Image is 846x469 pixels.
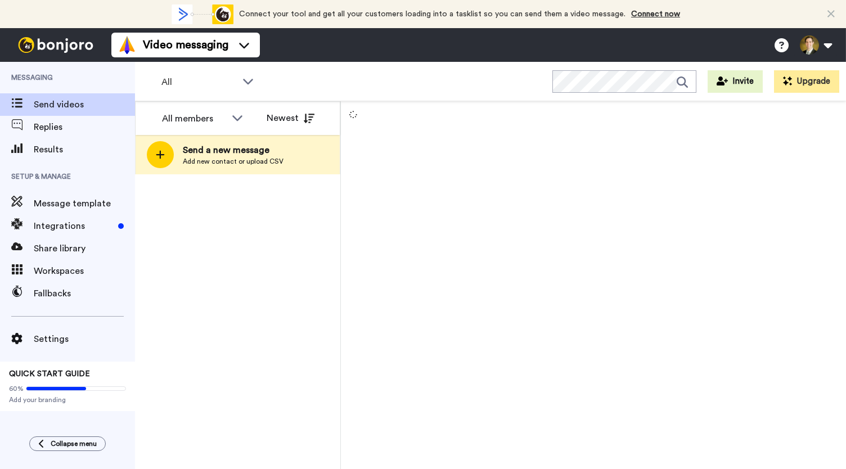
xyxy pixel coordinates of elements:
div: animation [172,4,233,24]
img: vm-color.svg [118,36,136,54]
span: Video messaging [143,37,228,53]
span: Settings [34,332,135,346]
span: Send videos [34,98,135,111]
button: Upgrade [774,70,839,93]
button: Collapse menu [29,436,106,451]
button: Invite [708,70,763,93]
span: Add new contact or upload CSV [183,157,283,166]
span: Integrations [34,219,114,233]
span: Collapse menu [51,439,97,448]
span: 60% [9,384,24,393]
span: Connect your tool and get all your customers loading into a tasklist so you can send them a video... [239,10,625,18]
span: Send a new message [183,143,283,157]
span: Replies [34,120,135,134]
span: Message template [34,197,135,210]
span: QUICK START GUIDE [9,370,90,378]
span: Share library [34,242,135,255]
span: Add your branding [9,395,126,404]
span: Results [34,143,135,156]
img: bj-logo-header-white.svg [13,37,98,53]
span: Workspaces [34,264,135,278]
span: All [161,75,237,89]
a: Connect now [631,10,680,18]
div: All members [162,112,226,125]
button: Newest [258,107,323,129]
span: Fallbacks [34,287,135,300]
